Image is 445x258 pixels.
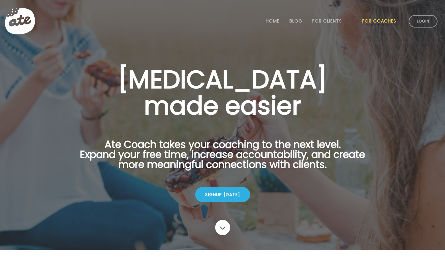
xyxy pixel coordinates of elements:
[266,18,279,23] a: Home
[289,18,302,23] a: Blog
[70,66,375,119] h1: [MEDICAL_DATA] made easier
[312,18,342,23] a: For Clients
[409,15,438,28] a: Login
[362,18,396,23] a: For Coaches
[195,187,250,202] div: Signup [DATE]
[70,139,375,177] p: Ate Coach takes your coaching to the next level. Expand your free time, increase accountability, ...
